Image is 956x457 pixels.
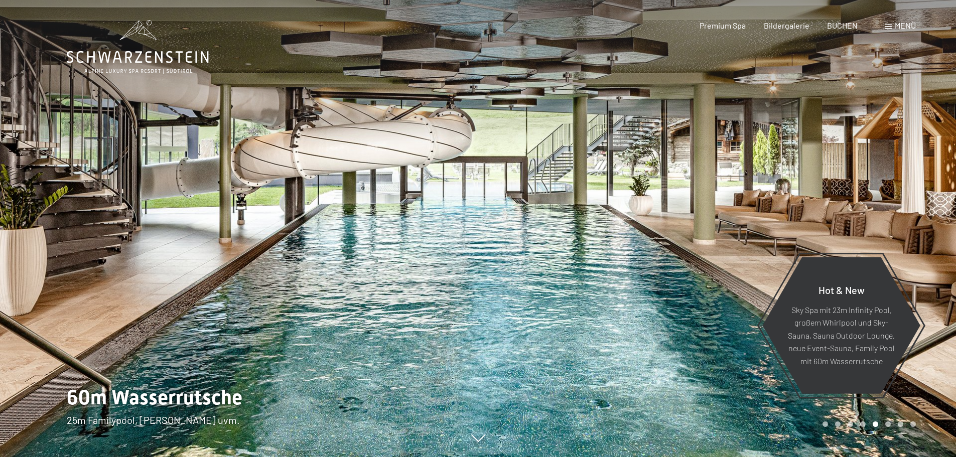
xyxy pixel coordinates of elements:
[848,421,853,427] div: Carousel Page 3
[910,421,916,427] div: Carousel Page 8
[700,21,746,30] a: Premium Spa
[823,421,828,427] div: Carousel Page 1
[764,21,809,30] a: Bildergalerie
[898,421,903,427] div: Carousel Page 7
[860,421,866,427] div: Carousel Page 4
[873,421,878,427] div: Carousel Page 5 (Current Slide)
[762,256,921,394] a: Hot & New Sky Spa mit 23m Infinity Pool, großem Whirlpool und Sky-Sauna, Sauna Outdoor Lounge, ne...
[787,303,896,367] p: Sky Spa mit 23m Infinity Pool, großem Whirlpool und Sky-Sauna, Sauna Outdoor Lounge, neue Event-S...
[819,421,916,427] div: Carousel Pagination
[885,421,891,427] div: Carousel Page 6
[818,283,865,295] span: Hot & New
[835,421,841,427] div: Carousel Page 2
[895,21,916,30] span: Menü
[827,21,858,30] a: BUCHEN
